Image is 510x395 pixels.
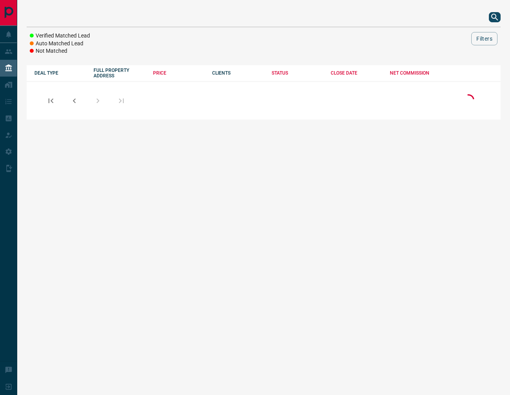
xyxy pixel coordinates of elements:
[30,47,90,55] li: Not Matched
[30,40,90,48] li: Auto Matched Lead
[272,70,323,76] div: STATUS
[30,32,90,40] li: Verified Matched Lead
[461,92,476,109] div: Loading
[153,70,204,76] div: PRICE
[34,70,86,76] div: DEAL TYPE
[331,70,382,76] div: CLOSE DATE
[489,12,501,22] button: search button
[212,70,263,76] div: CLIENTS
[471,32,497,45] button: Filters
[390,70,441,76] div: NET COMMISSION
[94,68,145,79] div: FULL PROPERTY ADDRESS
